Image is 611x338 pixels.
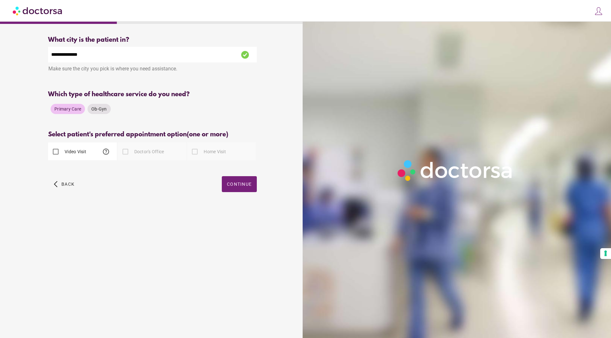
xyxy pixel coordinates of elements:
span: Primary Care [54,106,81,111]
span: Ob-Gyn [91,106,107,111]
button: arrow_back_ios Back [51,176,77,192]
button: Continue [222,176,257,192]
label: Video Visit [63,148,86,155]
img: Doctorsa.com [13,4,63,18]
div: What city is the patient in? [48,36,257,44]
img: icons8-customer-100.png [594,7,603,16]
span: (one or more) [187,131,228,138]
div: Which type of healthcare service do you need? [48,91,257,98]
label: Home Visit [202,148,226,155]
label: Doctor's Office [133,148,164,155]
div: Make sure the city you pick is where you need assistance. [48,62,257,76]
button: Your consent preferences for tracking technologies [600,248,611,259]
img: Logo-Doctorsa-trans-White-partial-flat.png [394,157,516,184]
span: help [102,148,110,155]
div: Select patient's preferred appointment option [48,131,257,138]
span: Continue [227,182,252,187]
span: Back [61,182,74,187]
